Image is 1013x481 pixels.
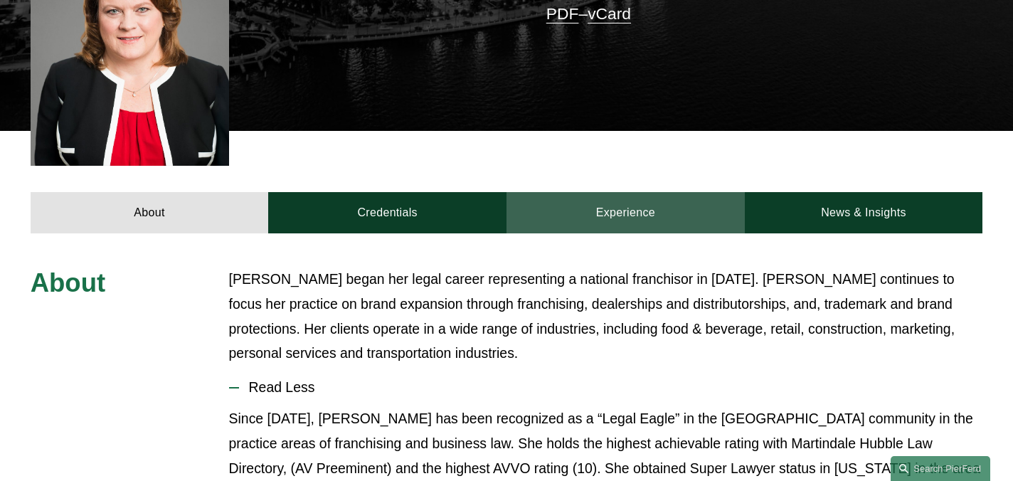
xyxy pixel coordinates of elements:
[31,268,105,297] span: About
[891,456,990,481] a: Search this site
[588,4,631,23] a: vCard
[546,4,579,23] a: PDF
[239,379,983,396] span: Read Less
[229,267,983,366] p: [PERSON_NAME] began her legal career representing a national franchisor in [DATE]. [PERSON_NAME] ...
[745,192,983,233] a: News & Insights
[268,192,506,233] a: Credentials
[506,192,745,233] a: Experience
[31,192,269,233] a: About
[229,369,983,406] button: Read Less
